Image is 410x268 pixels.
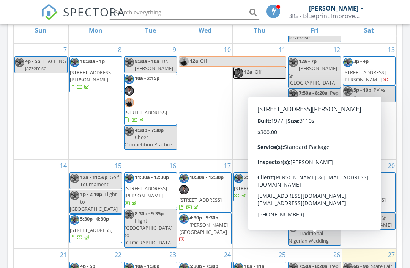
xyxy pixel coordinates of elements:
[343,58,353,67] img: profile_pic.jpg
[14,160,68,249] td: Go to September 14, 2025
[87,25,104,36] a: Monday
[309,5,358,12] div: [PERSON_NAME]
[179,57,189,66] img: img_9824.jpeg
[58,160,68,172] a: Go to September 14, 2025
[342,43,396,159] td: Go to September 13, 2025
[343,185,353,194] img: jeremy_craft_headshot_1.jpeg
[179,214,189,224] img: profile_pic.jpg
[125,210,134,219] img: profile_pic.jpg
[386,160,396,172] a: Go to September 20, 2025
[222,249,232,261] a: Go to September 24, 2025
[289,65,337,86] span: [PERSON_NAME] @ [GEOGRAPHIC_DATA]
[289,89,298,99] img: profile_pic.jpg
[343,196,386,203] span: [STREET_ADDRESS]
[123,160,178,249] td: Go to September 16, 2025
[353,174,378,180] span: 12p - 2:30p
[70,191,118,212] span: Flight to [GEOGRAPHIC_DATA]
[179,185,189,194] img: jeremy_craft_headshot_1.jpeg
[289,143,322,157] span: TEACHING Jazzercise
[125,109,167,116] span: [STREET_ADDRESS]
[178,160,232,249] td: Go to September 17, 2025
[124,172,177,208] a: 11:30a - 12:30p [STREET_ADDRESS][PERSON_NAME]
[33,25,48,36] a: Sunday
[15,58,24,67] img: profile_pic.jpg
[125,98,134,107] img: img_9824.jpeg
[244,68,252,75] span: 12a
[289,58,298,67] img: profile_pic.jpg
[125,174,170,207] a: 11:30a - 12:30p [STREET_ADDRESS][PERSON_NAME]
[117,44,123,56] a: Go to September 8, 2025
[222,44,232,56] a: Go to September 10, 2025
[41,4,58,20] img: The Best Home Inspection Software - Spectora
[80,174,119,188] span: Golf Tournament
[353,86,371,93] span: 5p - 10p
[70,69,112,83] span: [STREET_ADDRESS][PERSON_NAME]
[189,174,224,180] span: 10:30a - 12:30p
[80,174,107,180] span: 12a - 11:59p
[343,56,396,85] a: 3p - 4p [STREET_ADDRESS][PERSON_NAME]
[234,174,276,199] a: 2:45p - 4:15p [STREET_ADDRESS]
[135,75,159,81] span: 10a - 2:15p
[109,5,260,20] input: Search everything...
[125,217,172,246] span: Flight [GEOGRAPHIC_DATA] to [GEOGRAPHIC_DATA]
[189,57,199,66] span: 12a
[25,58,40,64] span: 4p - 5p
[179,172,232,213] a: 10:30a - 12:30p [STREET_ADDRESS]
[342,160,396,249] td: Go to September 20, 2025
[255,68,262,75] span: Off
[25,58,66,72] span: TEACHING Jazzercise
[14,43,68,159] td: Go to September 7, 2025
[41,10,125,26] a: SPECTORA
[332,44,342,56] a: Go to September 12, 2025
[70,58,112,91] a: 10:30a - 1p [STREET_ADDRESS][PERSON_NAME]
[288,105,341,134] a: 2p - 3p [STREET_ADDRESS][PERSON_NAME]
[288,12,364,20] div: BIG - Blueprint Improvement Group
[68,160,123,249] td: Go to September 15, 2025
[125,185,167,199] span: [STREET_ADDRESS][PERSON_NAME]
[171,44,178,56] a: Go to September 9, 2025
[125,86,134,96] img: jeremy_craft_headshot_1.jpeg
[343,172,396,213] a: 12p - 2:30p [STREET_ADDRESS]
[289,27,322,41] span: TEACHING Jazzercise
[353,214,392,228] span: Alief @ [PERSON_NAME]
[135,210,164,217] span: 8:30p - 9:35p
[332,160,342,172] a: Go to September 19, 2025
[289,174,298,183] img: profile_pic.jpg
[70,215,79,225] img: profile_pic.jpg
[70,191,79,200] img: profile_pic.jpg
[143,25,158,36] a: Tuesday
[63,4,125,20] span: SPECTORA
[135,58,173,72] span: Dr. [PERSON_NAME]
[70,58,79,67] img: profile_pic.jpg
[179,174,225,211] a: 10:30a - 12:30p [STREET_ADDRESS]
[289,118,331,132] span: [STREET_ADDRESS][PERSON_NAME]
[62,44,68,56] a: Go to September 7, 2025
[168,249,178,261] a: Go to September 23, 2025
[125,134,172,148] span: Cheer Competition Practice
[197,25,213,36] a: Wednesday
[68,43,123,159] td: Go to September 8, 2025
[289,230,329,244] span: Traditional Nigerian Wedding
[125,58,134,67] img: profile_pic.jpg
[386,44,396,56] a: Go to September 13, 2025
[234,174,243,183] img: profile_pic.jpg
[363,25,375,36] a: Saturday
[289,135,298,145] img: profile_pic.jpg
[343,174,353,183] img: profile_pic.jpg
[343,86,353,96] img: profile_pic.jpg
[70,227,112,234] span: [STREET_ADDRESS]
[277,44,287,56] a: Go to September 11, 2025
[343,58,389,83] a: 3p - 4p [STREET_ADDRESS][PERSON_NAME]
[232,43,287,159] td: Go to September 11, 2025
[58,249,68,261] a: Go to September 21, 2025
[309,25,320,36] a: Friday
[299,191,328,197] span: 4:30p - 5:30p
[80,58,105,64] span: 10:30a - 1p
[189,214,218,221] span: 4:30p - 5:30p
[179,174,189,183] img: profile_pic.jpg
[179,214,228,243] a: 4:30p - 5:30p [PERSON_NAME][GEOGRAPHIC_DATA]
[289,107,298,116] img: profile_pic.jpg
[80,215,109,222] span: 5:30p - 6:30p
[244,174,273,180] span: 2:45p - 4:15p
[69,214,122,243] a: 5:30p - 6:30p [STREET_ADDRESS]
